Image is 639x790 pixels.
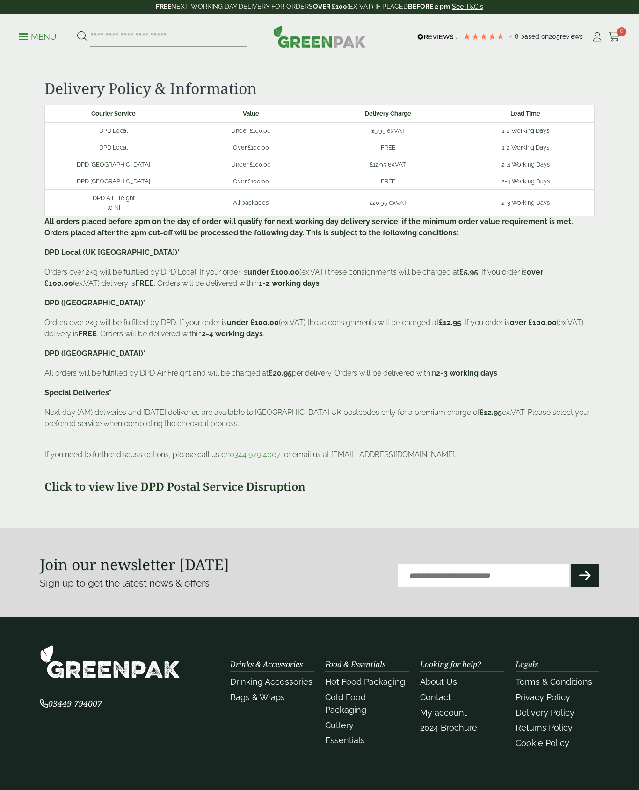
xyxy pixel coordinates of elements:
[463,32,505,41] div: 4.79 Stars
[40,698,102,709] span: 03449 794007
[44,388,112,397] b: Special Deliveries*
[420,692,451,702] a: Contact
[319,139,457,156] td: FREE
[227,318,279,327] b: under £100.00
[420,708,467,718] a: My account
[182,190,319,216] td: All packages
[325,720,354,730] a: Cutlery
[457,122,595,139] td: 1-2 Working Days
[319,173,457,190] td: FREE
[325,677,405,687] a: Hot Food Packaging
[259,279,319,288] b: 1-2 working days
[457,156,595,173] td: 2-4 Working Days
[44,80,595,97] h2: Delivery Policy & Information
[509,33,520,40] span: 4.8
[44,368,595,379] p: All orders will be fulfilled by DPD Air Freight and will be charged at per delivery. Orders will ...
[609,32,620,42] i: Cart
[78,329,97,338] b: FREE
[182,122,319,139] td: Under £100.00
[520,33,549,40] span: Based on
[19,31,57,43] p: Menu
[591,32,603,42] i: My Account
[439,318,461,327] b: £12.95
[560,33,583,40] span: reviews
[549,33,560,40] span: 205
[182,156,319,173] td: Under £100.00
[313,3,347,10] strong: OVER £100
[459,268,478,276] b: £5.95
[44,349,146,358] b: DPD ([GEOGRAPHIC_DATA])*
[457,173,595,190] td: 2-4 Working Days
[182,173,319,190] td: Over £100.00
[420,723,477,732] a: 2024 Brochure
[45,173,182,190] td: DPD [GEOGRAPHIC_DATA]
[44,248,180,257] b: DPD Local (UK [GEOGRAPHIC_DATA])*
[516,738,569,748] a: Cookie Policy
[457,190,595,216] td: 2-3 Working Days
[516,677,592,687] a: Terms & Conditions
[44,478,305,494] a: Click to view live DPD Postal Service Disruption
[230,450,280,459] a: 0344 979 4007
[325,735,365,745] a: Essentials
[45,105,182,122] th: Courier Service
[44,298,146,307] b: DPD ([GEOGRAPHIC_DATA])*
[19,31,57,41] a: Menu
[44,268,543,288] b: over £100.00
[609,30,620,44] a: 0
[319,122,457,139] td: £5.95 ex.VAT
[417,34,458,40] img: REVIEWS.io
[436,369,497,377] b: 2-3 working days
[479,408,502,417] strong: £12.95
[230,692,285,702] a: Bags & Wraps
[182,139,319,156] td: Over £100.00
[617,27,626,36] span: 0
[420,677,457,687] a: About Us
[44,267,595,289] p: Orders over 2kg will be fulfilled by DPD Local. If your order is (ex.VAT) these consignments will...
[44,449,595,460] p: If you need to further discuss options, please call us on , or email us at [EMAIL_ADDRESS][DOMAIN...
[44,217,573,237] b: All orders placed before 2pm on the day of order will qualify for next working day delivery servi...
[230,677,312,687] a: Drinking Accessories
[40,576,291,591] p: Sign up to get the latest news & offers
[510,318,557,327] b: over £100.00
[408,3,450,10] strong: BEFORE 2 pm
[452,3,483,10] a: See T&C's
[457,139,595,156] td: 1-2 Working Days
[247,268,299,276] b: under £100.00
[45,139,182,156] td: DPD Local
[182,105,319,122] th: Value
[40,645,180,679] img: GreenPak Supplies
[40,554,229,574] strong: Join our newsletter [DATE]
[516,692,570,702] a: Privacy Policy
[45,122,182,139] td: DPD Local
[319,105,457,122] th: Delivery Charge
[516,723,573,732] a: Returns Policy
[40,700,102,709] a: 03449 794007
[45,156,182,173] td: DPD [GEOGRAPHIC_DATA]
[135,279,154,288] b: FREE
[516,708,574,718] a: Delivery Policy
[44,407,595,441] p: Next day (AM) deliveries and [DATE] deliveries are available to [GEOGRAPHIC_DATA] UK postcodes on...
[325,692,366,715] a: Cold Food Packaging
[44,317,595,340] p: Orders over 2kg will be fulfilled by DPD. If your order is (ex.VAT) these consignments will be ch...
[45,190,182,216] td: DPD Air Freight to NI
[319,190,457,216] td: £20.95 ex.VAT
[457,105,595,122] th: Lead Time
[202,329,263,338] b: 2-4 working days
[156,3,171,10] strong: FREE
[269,369,292,377] b: £20.95
[273,25,366,48] img: GreenPak Supplies
[319,156,457,173] td: £12.95 ex.VAT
